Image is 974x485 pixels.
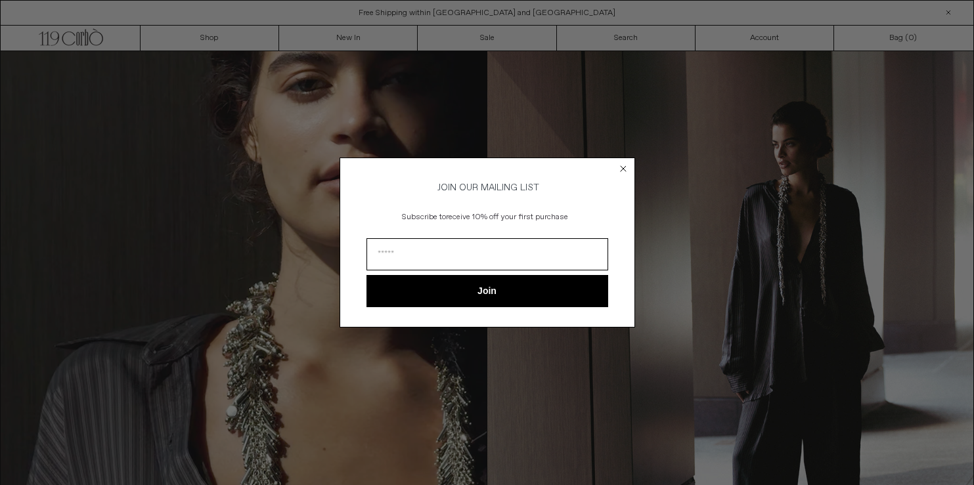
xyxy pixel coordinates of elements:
span: receive 10% off your first purchase [446,212,568,222]
span: JOIN OUR MAILING LIST [435,182,539,194]
span: Subscribe to [402,212,446,222]
button: Join [366,275,608,307]
button: Close dialog [617,162,630,175]
input: Email [366,238,608,270]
